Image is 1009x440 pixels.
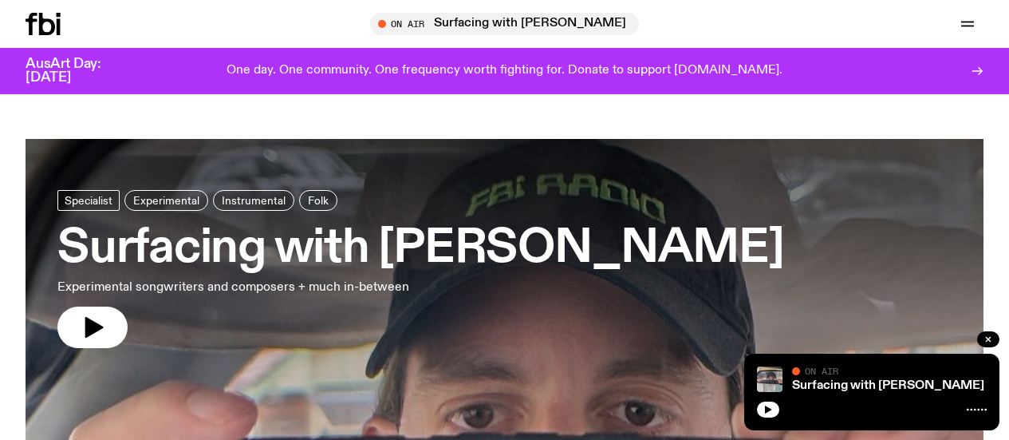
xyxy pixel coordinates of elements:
[133,195,199,207] span: Experimental
[57,278,466,297] p: Experimental songwriters and composers + much in-between
[370,13,639,35] button: On AirSurfacing with [PERSON_NAME]
[227,64,782,78] p: One day. One community. One frequency worth fighting for. Donate to support [DOMAIN_NAME].
[222,195,286,207] span: Instrumental
[65,195,112,207] span: Specialist
[57,190,120,211] a: Specialist
[57,190,783,348] a: Surfacing with [PERSON_NAME]Experimental songwriters and composers + much in-between
[213,190,294,211] a: Instrumental
[792,379,984,392] a: Surfacing with [PERSON_NAME]
[299,190,337,211] a: Folk
[26,57,128,85] h3: AusArt Day: [DATE]
[308,195,329,207] span: Folk
[124,190,208,211] a: Experimental
[57,227,783,272] h3: Surfacing with [PERSON_NAME]
[805,366,838,376] span: On Air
